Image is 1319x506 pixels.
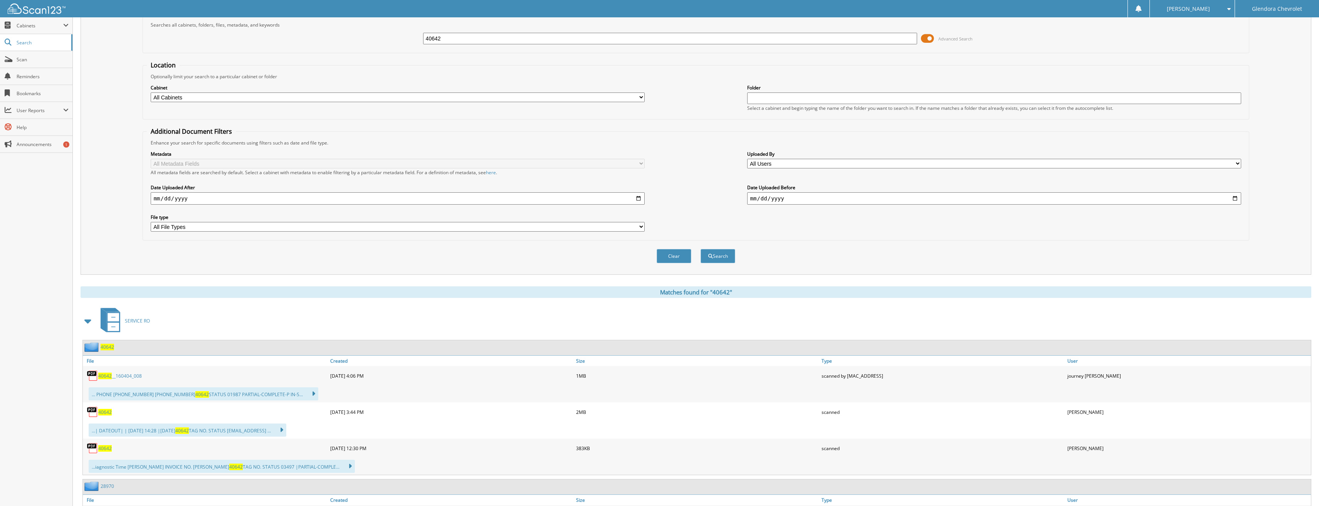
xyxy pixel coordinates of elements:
[83,495,328,505] a: File
[17,56,69,63] span: Scan
[17,90,69,97] span: Bookmarks
[147,61,180,69] legend: Location
[1280,469,1319,506] iframe: Chat Widget
[89,424,286,437] div: ...| DATEOUT| | [DATE] 14:28 |[DATE] TAG NO. STATUS [EMAIL_ADDRESS] ...
[147,73,1245,80] div: Optionally limit your search to a particular cabinet or folder
[87,406,98,418] img: PDF.png
[701,249,735,263] button: Search
[81,286,1311,298] div: Matches found for "40642"
[747,84,1242,91] label: Folder
[96,306,150,336] a: SERVICE RO
[98,409,112,415] a: 40642
[147,140,1245,146] div: Enhance your search for specific documents using filters such as date and file type.
[574,356,820,366] a: Size
[151,151,645,157] label: Metadata
[8,3,66,14] img: scan123-logo-white.svg
[98,373,142,379] a: 40642__160404_008
[63,141,69,148] div: 1
[84,342,101,352] img: folder2.png
[328,368,574,383] div: [DATE] 4:06 PM
[17,124,69,131] span: Help
[747,184,1242,191] label: Date Uploaded Before
[574,495,820,505] a: Size
[83,356,328,366] a: File
[1065,440,1311,456] div: [PERSON_NAME]
[574,368,820,383] div: 1MB
[820,356,1065,366] a: Type
[89,387,318,400] div: ... PHONE [PHONE_NUMBER] [PHONE_NUMBER] STATUS 01987 PARTIAL-COMPLETE-P IN-S...
[328,495,574,505] a: Created
[1065,356,1311,366] a: User
[820,495,1065,505] a: Type
[820,404,1065,420] div: scanned
[17,107,63,114] span: User Reports
[98,445,112,452] a: 40642
[17,73,69,80] span: Reminders
[151,184,645,191] label: Date Uploaded After
[1065,404,1311,420] div: [PERSON_NAME]
[1167,7,1210,11] span: [PERSON_NAME]
[151,192,645,205] input: start
[1065,495,1311,505] a: User
[328,440,574,456] div: [DATE] 12:30 PM
[151,214,645,220] label: File type
[938,36,973,42] span: Advanced Search
[147,22,1245,28] div: Searches all cabinets, folders, files, metadata, and keywords
[229,464,243,470] span: 40642
[747,105,1242,111] div: Select a cabinet and begin typing the name of the folder you want to search in. If the name match...
[657,249,691,263] button: Clear
[101,344,114,350] a: 40642
[147,127,236,136] legend: Additional Document Filters
[87,442,98,454] img: PDF.png
[328,356,574,366] a: Created
[89,460,355,473] div: ...iagnostic Time [PERSON_NAME] INVOICE NO. [PERSON_NAME] TAG NO. STATUS 03497 |PARTIAL-COMPLE...
[1252,7,1302,11] span: Glendora Chevrolet
[17,39,67,46] span: Search
[195,391,209,398] span: 40642
[17,141,69,148] span: Announcements
[486,169,496,176] a: here
[87,370,98,382] img: PDF.png
[125,318,150,324] span: SERVICE RO
[1065,368,1311,383] div: journey [PERSON_NAME]
[84,481,101,491] img: folder2.png
[101,483,114,489] a: 28970
[747,151,1242,157] label: Uploaded By
[574,404,820,420] div: 2MB
[175,427,189,434] span: 40642
[574,440,820,456] div: 383KB
[820,368,1065,383] div: scanned by [MAC_ADDRESS]
[17,22,63,29] span: Cabinets
[328,404,574,420] div: [DATE] 3:44 PM
[151,84,645,91] label: Cabinet
[98,373,112,379] span: 40642
[820,440,1065,456] div: scanned
[151,169,645,176] div: All metadata fields are searched by default. Select a cabinet with metadata to enable filtering b...
[747,192,1242,205] input: end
